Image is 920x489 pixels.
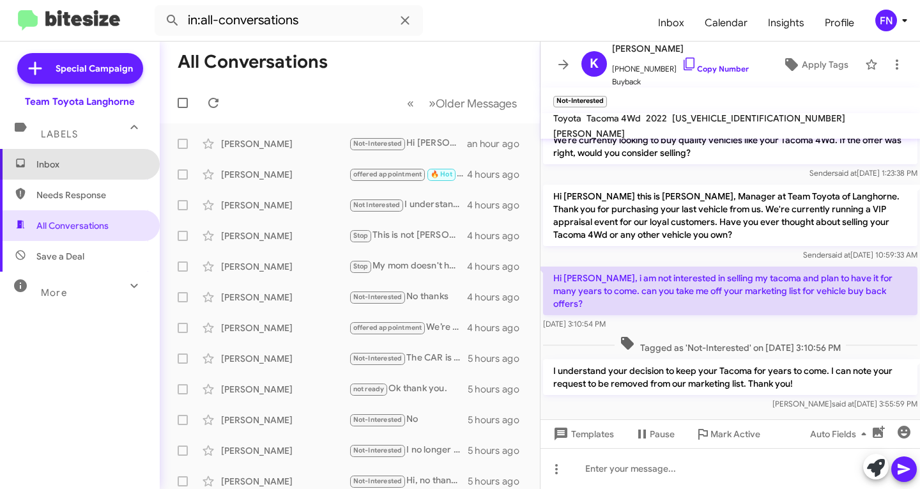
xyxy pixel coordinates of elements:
span: Labels [41,128,78,140]
button: Mark Active [685,423,770,446]
span: Not-Interested [353,354,402,362]
div: 5 hours ago [468,383,530,396]
div: 4 hours ago [467,322,530,334]
span: [PHONE_NUMBER] [612,56,749,75]
button: Auto Fields [800,423,882,446]
span: Templates [551,423,614,446]
button: Apply Tags [771,53,859,76]
div: We’re interested in purchasing quality vehicles like your RAV4. If you're open to selling, let's ... [349,320,467,335]
button: Previous [399,90,422,116]
div: [PERSON_NAME] [221,291,349,304]
div: 4 hours ago [467,168,530,181]
a: Calendar [694,4,758,42]
div: [PERSON_NAME] [221,352,349,365]
h1: All Conversations [178,52,328,72]
div: Hi [PERSON_NAME], i am not interested in selling my tacoma and plan to have it for many years to ... [349,136,467,151]
span: K [590,54,599,74]
span: offered appointment [353,323,422,332]
div: [PERSON_NAME] [221,475,349,488]
div: Team Toyota Langhorne [25,95,135,108]
span: Not-Interested [353,139,402,148]
span: Apply Tags [802,53,848,76]
span: » [429,95,436,111]
input: Search [155,5,423,36]
button: Next [421,90,525,116]
div: I understand! However, if you ever reconsider, we'd love to discuss buying your vehicle. Sounds l... [349,198,467,212]
span: « [407,95,414,111]
span: Sender [DATE] 1:23:38 PM [809,168,917,178]
div: We'll check it out to see where the equity lies and compare that to the loan amount. Unfortunatel... [349,167,467,182]
div: [PERSON_NAME] [221,260,349,273]
span: Mark Active [710,423,760,446]
div: 4 hours ago [467,199,530,212]
span: not ready [353,385,385,393]
span: Tagged as 'Not-Interested' on [DATE] 3:10:56 PM [615,336,846,354]
div: No thanks [349,290,467,304]
div: No [349,412,468,427]
div: [PERSON_NAME] [221,414,349,426]
div: 4 hours ago [467,260,530,273]
div: 4 hours ago [467,229,530,242]
span: Not-Interested [353,415,402,424]
div: [PERSON_NAME] [221,229,349,242]
div: The CAR is fantastic!!! Bill [349,351,468,366]
span: [DATE] 3:10:54 PM [543,319,606,329]
span: All Conversations [36,219,109,232]
span: [PERSON_NAME] [DATE] 3:55:59 PM [772,399,917,408]
div: [PERSON_NAME] [221,137,349,150]
a: Copy Number [682,64,749,74]
a: Profile [815,4,864,42]
p: Hi [PERSON_NAME] this is [PERSON_NAME], Manager at Team Toyota of Langhorne. Thank you for purcha... [543,185,917,246]
a: Special Campaign [17,53,143,84]
span: Pause [650,423,675,446]
p: Hi [PERSON_NAME]. [PERSON_NAME] here from Team Toyota of Langhorne again. We’re currently looking... [543,116,917,164]
span: More [41,287,67,299]
div: 5 hours ago [468,414,530,426]
div: [PERSON_NAME] [221,168,349,181]
span: [US_VEHICLE_IDENTIFICATION_NUMBER] [672,113,845,124]
span: Sender [DATE] 10:59:33 AM [803,250,917,260]
p: I understand your decision to keep your Tacoma for years to come. I can note your request to be r... [543,359,917,395]
span: Needs Response [36,189,145,201]
span: Toyota [553,113,581,124]
span: Not-Interested [353,446,402,454]
div: an hour ago [467,137,530,150]
span: Tacoma 4Wd [586,113,641,124]
div: This is not [PERSON_NAME] number anymore so plz stop texting me ty [349,228,467,243]
div: [PERSON_NAME] [221,199,349,212]
span: [PERSON_NAME] [553,128,625,139]
button: Pause [624,423,685,446]
div: I no longer own my RAV4. I am happy with the car I have now and I am not looking to sell it. [349,443,468,458]
span: Older Messages [436,97,517,111]
span: 🔥 Hot [431,170,452,178]
button: Templates [540,423,624,446]
div: [PERSON_NAME] [221,444,349,457]
div: Hi, no thank you. I just purchased a car a few weeks ago and am not looking to sell. I also live ... [349,474,468,488]
nav: Page navigation example [400,90,525,116]
span: Save a Deal [36,250,84,263]
div: 4 hours ago [467,291,530,304]
div: Ok thank you. [349,382,468,396]
span: offered appointment [353,170,422,178]
span: said at [834,168,857,178]
span: said at [832,399,854,408]
a: Inbox [648,4,694,42]
span: Inbox [36,158,145,171]
span: Stop [353,262,369,270]
span: said at [828,250,850,260]
span: Not-Interested [353,477,402,485]
span: [PERSON_NAME] [612,41,749,56]
span: Auto Fields [810,423,871,446]
span: Buyback [612,75,749,88]
div: [PERSON_NAME] [221,322,349,334]
div: My mom doesn't have an Elantra. Please remove my number from your marketing text messages. Thank ... [349,259,467,274]
div: 5 hours ago [468,352,530,365]
a: Insights [758,4,815,42]
span: Not-Interested [353,293,402,301]
small: Not-Interested [553,96,607,107]
div: FN [875,10,897,31]
span: Special Campaign [56,62,133,75]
